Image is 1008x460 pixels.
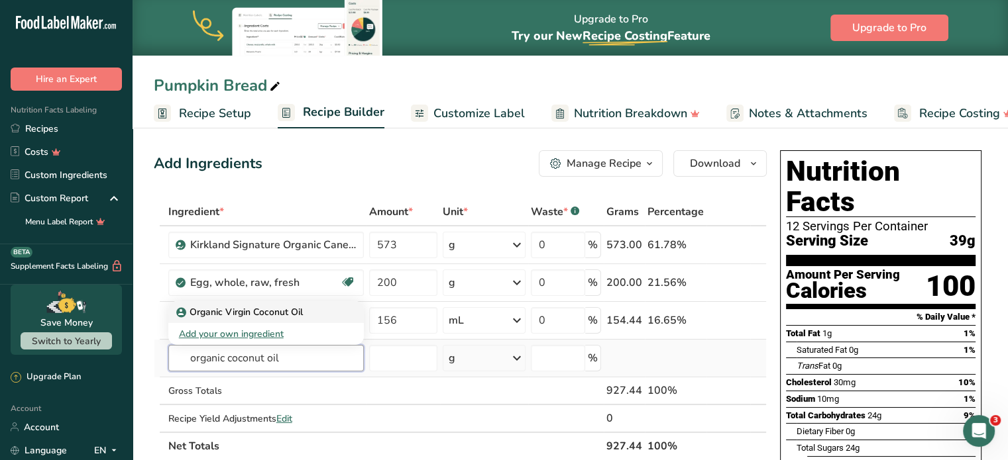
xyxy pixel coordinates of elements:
div: 61.78% [647,237,704,253]
div: 200.00 [606,275,642,291]
span: Ingredient [168,204,224,220]
input: Add Ingredient [168,345,364,371]
a: Customize Label [411,99,525,128]
div: 21.56% [647,275,704,291]
span: Switch to Yearly [32,335,101,347]
div: 573.00 [606,237,642,253]
span: Dietary Fiber [797,426,844,436]
span: 30mg [834,377,856,387]
div: Waste [531,204,579,220]
span: 39g [950,233,976,250]
i: Trans [797,361,818,371]
div: g [449,237,455,253]
span: 1% [964,345,976,355]
div: mL [449,312,464,328]
div: Add your own ingredient [168,323,364,345]
span: Recipe Builder [303,103,384,121]
h1: Nutrition Facts [786,156,976,217]
div: BETA [11,247,32,257]
div: EN [94,442,122,458]
div: Kirkland Signature Organic Cane Sugar [190,237,356,253]
span: Recipe Costing [583,28,667,44]
span: 9% [964,410,976,420]
div: 12 Servings Per Container [786,220,976,233]
p: Organic Virgin Coconut Oil [179,305,303,319]
span: Recipe Setup [179,105,251,122]
div: 154.44 [606,312,642,328]
span: Sodium [786,394,815,404]
div: Upgrade to Pro [512,1,710,56]
div: 16.65% [647,312,704,328]
iframe: Intercom live chat [963,415,995,447]
span: Grams [606,204,639,220]
button: Switch to Yearly [21,332,112,349]
a: Organic Virgin Coconut Oil [168,301,364,323]
div: Amount Per Serving [786,269,900,281]
span: 1% [964,328,976,338]
div: g [449,275,455,291]
span: Serving Size [786,233,868,250]
span: Recipe Costing [919,105,1000,122]
div: Add your own ingredient [179,327,353,341]
div: 0 [606,410,642,426]
div: Manage Recipe [567,156,642,171]
span: Edit [276,412,292,425]
div: Save Money [40,316,93,330]
a: Recipe Setup [154,99,251,128]
div: Pumpkin Bread [154,73,283,97]
div: g [449,350,455,366]
span: Nutrition Breakdown [574,105,687,122]
span: Cholesterol [786,377,832,387]
div: 100 [926,269,976,304]
section: % Daily Value * [786,309,976,325]
span: Total Fat [786,328,820,338]
a: Nutrition Breakdown [551,99,700,128]
span: Customize Label [433,105,525,122]
span: Fat [797,361,830,371]
span: 1% [964,394,976,404]
div: 100% [647,383,704,398]
th: 100% [645,432,706,459]
div: Add Ingredients [154,153,262,175]
div: Upgrade Plan [11,371,81,384]
a: Recipe Builder [278,97,384,129]
span: Saturated Fat [797,345,847,355]
div: Custom Report [11,191,88,205]
span: 10% [958,377,976,387]
span: 24g [868,410,881,420]
span: Percentage [647,204,704,220]
button: Upgrade to Pro [830,15,948,41]
span: Upgrade to Pro [852,20,926,36]
button: Manage Recipe [539,150,663,177]
th: 927.44 [604,432,645,459]
span: 10mg [817,394,839,404]
span: Unit [443,204,468,220]
span: 0g [849,345,858,355]
span: Try our New Feature [512,28,710,44]
button: Hire an Expert [11,68,122,91]
div: 927.44 [606,383,642,398]
span: 1g [822,328,832,338]
span: 0g [832,361,842,371]
div: Egg, whole, raw, fresh [190,275,340,291]
div: Calories [786,281,900,300]
div: Recipe Yield Adjustments [168,412,364,426]
span: Amount [369,204,413,220]
span: 3 [990,415,1001,426]
span: Notes & Attachments [749,105,868,122]
span: 0g [846,426,855,436]
button: Download [673,150,767,177]
span: Download [690,156,740,171]
span: Total Carbohydrates [786,410,866,420]
span: Total Sugars [797,443,844,453]
a: Notes & Attachments [726,99,868,128]
th: Net Totals [166,432,604,459]
span: 24g [846,443,860,453]
div: Gross Totals [168,384,364,398]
